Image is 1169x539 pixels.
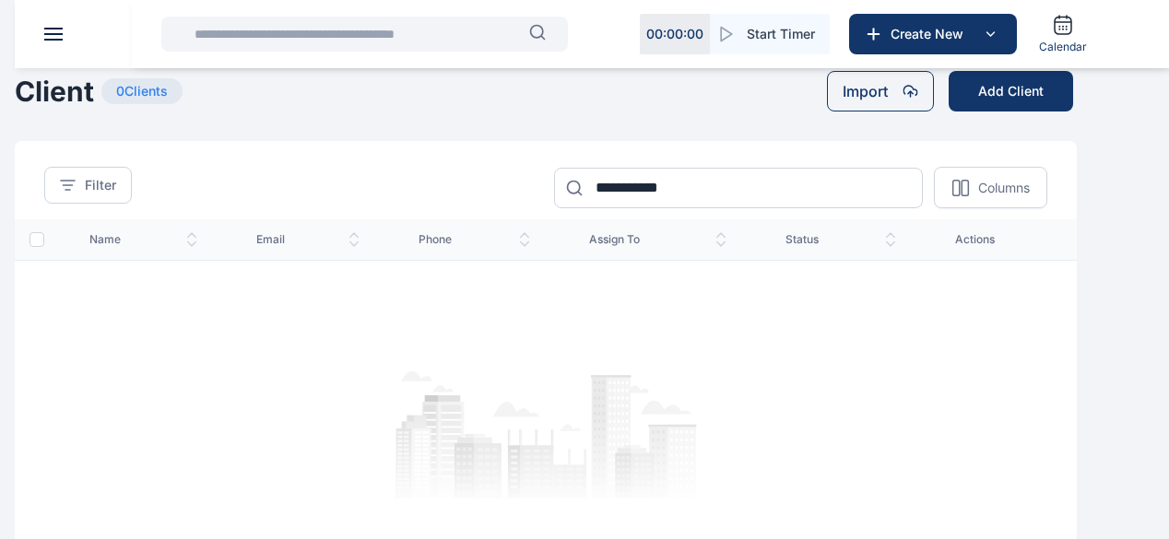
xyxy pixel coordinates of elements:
[827,71,934,111] button: Import
[883,25,979,43] span: Create New
[849,14,1017,54] button: Create New
[85,176,116,194] span: Filter
[15,75,94,108] h1: Client
[101,78,183,104] span: 0 Clients
[1032,6,1094,62] a: Calendar
[646,25,703,43] p: 00 : 00 : 00
[934,167,1047,208] button: Columns
[747,25,815,43] span: Start Timer
[589,232,726,247] span: assign to
[710,14,830,54] button: Start Timer
[256,232,360,247] span: email
[949,71,1073,111] button: Add Client
[419,232,529,247] span: phone
[89,232,197,247] span: name
[1039,40,1087,54] span: Calendar
[955,232,1047,247] span: actions
[785,232,896,247] span: status
[978,179,1030,197] p: Columns
[44,167,132,204] button: Filter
